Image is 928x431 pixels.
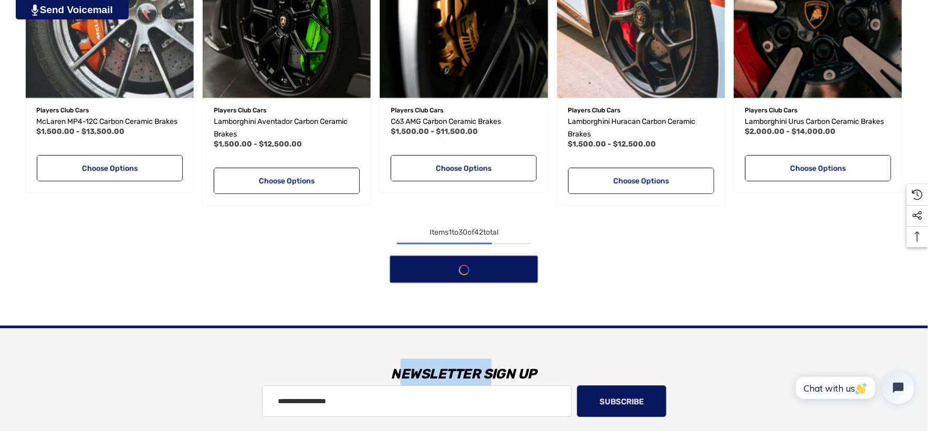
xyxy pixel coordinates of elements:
p: Players Club Cars [568,103,714,117]
a: Choose Options [745,155,891,181]
img: PjwhLS0gR2VuZXJhdG9yOiBHcmF2aXQuaW8gLS0+PHN2ZyB4bWxucz0iaHR0cDovL3d3dy53My5vcmcvMjAwMC9zdmciIHhtb... [32,4,38,16]
svg: Top [907,232,928,242]
span: $2,000.00 - $14,000.00 [745,127,836,136]
svg: Recently Viewed [912,190,923,200]
h3: Newsletter Sign Up [13,359,915,390]
span: $1,500.00 - $12,500.00 [568,140,656,149]
a: McLaren MP4-12C Carbon Ceramic Brakes,Price range from $1,500.00 to $13,500.00 [37,115,183,128]
span: $1,500.00 - $13,500.00 [37,127,125,136]
a: Choose Options [214,167,360,194]
div: Items to of total [21,226,907,239]
a: Lamborghini Urus Carbon Ceramic Brakes,Price range from $2,000.00 to $14,000.00 [745,115,891,128]
span: 30 [458,228,467,237]
span: McLaren MP4-12C Carbon Ceramic Brakes [37,117,178,126]
p: Players Club Cars [391,103,537,117]
a: C63 AMG Carbon Ceramic Brakes,Price range from $1,500.00 to $11,500.00 [391,115,537,128]
a: Choose Options [37,155,183,181]
span: 42 [474,228,483,237]
iframe: Tidio Chat [785,363,923,413]
a: Choose Options [568,167,714,194]
nav: pagination [21,226,907,283]
p: Players Club Cars [745,103,891,117]
p: Players Club Cars [37,103,183,117]
p: Players Club Cars [214,103,360,117]
span: $1,500.00 - $11,500.00 [391,127,478,136]
span: 1 [449,228,452,237]
span: $1,500.00 - $12,500.00 [214,140,302,149]
a: Lamborghini Huracan Carbon Ceramic Brakes,Price range from $1,500.00 to $12,500.00 [568,115,714,141]
span: Lamborghini Aventador Carbon Ceramic Brakes [214,117,348,139]
span: Lamborghini Huracan Carbon Ceramic Brakes [568,117,696,139]
span: C63 AMG Carbon Ceramic Brakes [391,117,501,126]
button: Subscribe [577,385,666,417]
a: Lamborghini Aventador Carbon Ceramic Brakes,Price range from $1,500.00 to $12,500.00 [214,115,360,141]
svg: Social Media [912,211,923,221]
span: Lamborghini Urus Carbon Ceramic Brakes [745,117,884,126]
a: Choose Options [391,155,537,181]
